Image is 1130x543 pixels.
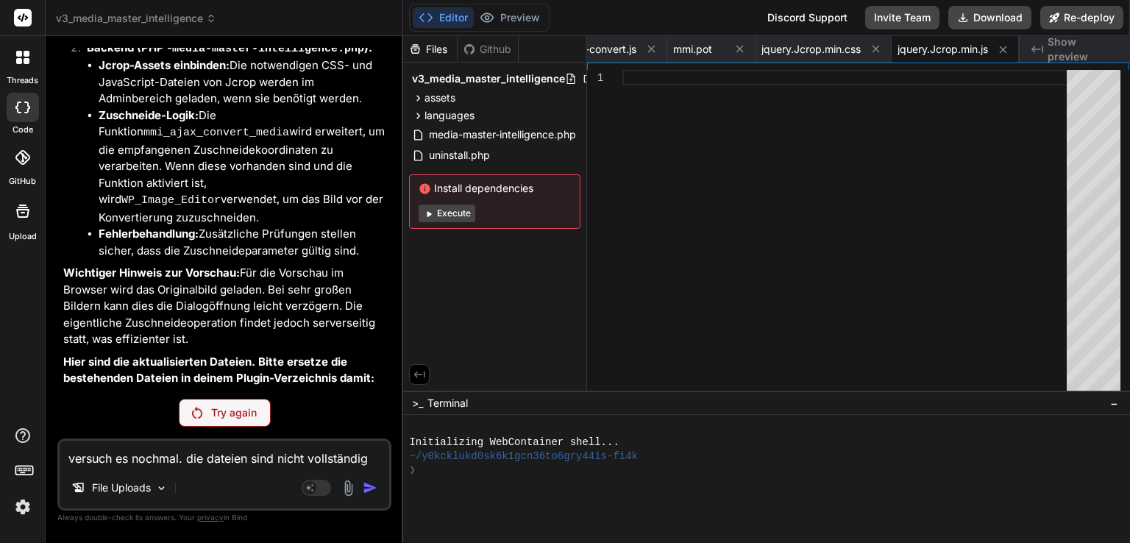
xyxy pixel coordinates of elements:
[87,40,372,54] strong: Backend (PHP - ):
[424,108,475,123] span: languages
[412,396,423,411] span: >_
[56,11,216,26] span: v3_media_master_intelligence
[427,126,578,143] span: media-master-intelligence.php
[673,42,712,57] span: mmi.pot
[427,396,468,411] span: Terminal
[99,58,230,72] strong: Jcrop-Assets einbinden:
[99,57,388,107] li: Die notwendigen CSS- und JavaScript-Dateien von Jcrop werden im Adminbereich geladen, wenn sie be...
[13,124,33,136] label: code
[865,6,939,29] button: Invite Team
[1040,6,1123,29] button: Re-deploy
[121,194,221,207] code: WP_Image_Editor
[1048,35,1118,64] span: Show preview
[10,494,35,519] img: settings
[99,227,199,241] strong: Fehlerbehandlung:
[99,226,388,259] li: Zusätzliche Prüfungen stellen sicher, dass die Zuschneideparameter gültig sind.
[474,7,546,28] button: Preview
[427,146,491,164] span: uninstall.php
[211,405,257,420] p: Try again
[192,407,202,419] img: Retry
[63,355,374,386] strong: Hier sind die aktualisierten Dateien. Bitte ersetze die bestehenden Dateien in deinem Plugin-Verz...
[761,42,861,57] span: jquery.Jcrop.min.css
[409,450,638,464] span: ~/y0kcklukd0sk6k1gcn36to6gry44is-fi4k
[63,266,240,280] strong: Wichtiger Hinweis zur Vorschau:
[565,42,636,57] span: mmi-convert.js
[424,90,455,105] span: assets
[458,42,518,57] div: Github
[60,441,389,467] textarea: versuch es nochmal. die dateien sind nicht vollständig
[172,43,364,55] code: media-master-intelligence.php
[92,480,151,495] p: File Uploads
[363,480,377,495] img: icon
[758,6,856,29] div: Discord Support
[1107,391,1121,415] button: −
[57,511,391,525] p: Always double-check its answers. Your in Bind
[419,205,475,222] button: Execute
[948,6,1031,29] button: Download
[409,464,416,478] span: ❯
[340,480,357,497] img: attachment
[155,482,168,494] img: Pick Models
[9,230,37,243] label: Upload
[1110,396,1118,411] span: −
[197,513,224,522] span: privacy
[419,181,571,196] span: Install dependencies
[587,70,603,85] div: 1
[409,436,619,450] span: Initializing WebContainer shell...
[7,74,38,87] label: threads
[898,42,988,57] span: jquery.Jcrop.min.js
[9,175,36,188] label: GitHub
[403,42,457,57] div: Files
[413,7,474,28] button: Editor
[99,108,199,122] strong: Zuschneide-Logik:
[143,127,289,139] code: mmi_ajax_convert_media
[412,71,565,86] span: v3_media_master_intelligence
[63,265,388,348] p: Für die Vorschau im Browser wird das Originalbild geladen. Bei sehr großen Bildern kann dies die ...
[99,107,388,227] li: Die Funktion wird erweitert, um die empfangenen Zuschneidekoordinaten zu verarbeiten. Wenn diese ...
